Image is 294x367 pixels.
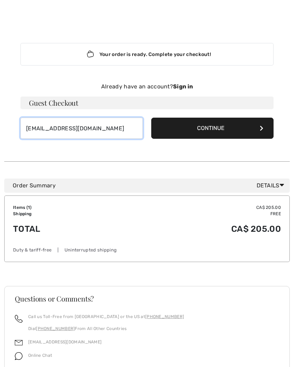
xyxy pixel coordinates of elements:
[20,118,143,139] input: E-mail
[15,352,23,360] img: chat
[13,247,281,253] div: Duty & tariff-free | Uninterrupted shipping
[108,204,281,211] td: CA$ 205.00
[108,211,281,217] td: Free
[15,295,279,302] h3: Questions or Comments?
[173,83,193,90] strong: Sign in
[28,313,184,320] p: Call us Toll-Free from [GEOGRAPHIC_DATA] or the US at
[145,314,184,319] a: [PHONE_NUMBER]
[13,211,108,217] td: Shipping
[20,43,274,66] div: Your order is ready. Complete your checkout!
[20,97,274,109] h3: Guest Checkout
[28,325,184,332] p: Dial From All Other Countries
[13,217,108,241] td: Total
[28,340,102,344] a: [EMAIL_ADDRESS][DOMAIN_NAME]
[257,181,287,190] span: Details
[15,339,23,347] img: email
[28,205,30,210] span: 1
[151,118,274,139] button: Continue
[13,204,108,211] td: Items ( )
[13,181,287,190] div: Order Summary
[28,353,52,358] span: Online Chat
[15,315,23,323] img: call
[20,82,274,91] div: Already have an account?
[36,326,75,331] a: [PHONE_NUMBER]
[108,217,281,241] td: CA$ 205.00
